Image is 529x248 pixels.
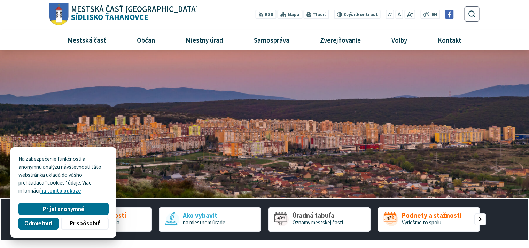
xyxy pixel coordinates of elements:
a: Zverejňovanie [308,30,374,49]
div: Nasledujúci slajd [474,213,486,225]
a: Mapa [278,10,302,19]
div: 3 / 5 [268,207,371,232]
a: Občan [124,30,168,49]
span: Mestská časť [65,30,109,49]
button: Odmietnuť [18,218,58,230]
img: Prejsť na Facebook stránku [445,10,454,19]
a: Voľby [379,30,420,49]
button: Zvýšiťkontrast [334,10,380,19]
a: Mestská časť [55,30,119,49]
span: Zverejňovanie [317,30,363,49]
button: Nastaviť pôvodnú veľkosť písma [395,10,403,19]
div: 4 / 5 [378,207,480,232]
span: Zvýšiť [343,12,357,17]
span: Ako vybaviť [183,212,225,219]
a: na tomto odkaze [40,187,81,194]
span: kontrast [343,12,378,17]
span: Podnety a sťažnosti [402,212,461,219]
a: Úradná tabuľa Oznamy mestskej časti [268,207,371,232]
a: Kontakt [425,30,474,49]
a: Ako vybaviť na miestnom úrade [159,207,261,232]
div: 2 / 5 [159,207,261,232]
a: Miestny úrad [173,30,236,49]
span: Kontakt [435,30,464,49]
span: RSS [265,11,273,18]
span: na miestnom úrade [183,219,225,226]
span: Mestská časť [GEOGRAPHIC_DATA] [71,5,198,13]
span: EN [431,11,437,18]
span: Samospráva [251,30,292,49]
span: Úradná tabuľa [293,212,343,219]
span: Prijať anonymné [43,205,84,213]
a: EN [430,11,439,18]
button: Zväčšiť veľkosť písma [404,10,415,19]
span: Oznamy mestskej časti [293,219,343,226]
button: Tlačiť [304,10,329,19]
span: Prispôsobiť [70,220,100,227]
span: Mapa [288,11,299,18]
button: Zmenšiť veľkosť písma [386,10,394,19]
p: Na zabezpečenie funkčnosti a anonymnú analýzu návštevnosti táto webstránka ukladá do vášho prehli... [18,155,108,195]
a: Podnety a sťažnosti Vyriešme to spolu [378,207,480,232]
span: Tlačiť [313,12,326,17]
h1: Sídlisko Ťahanovce [69,5,199,21]
span: Odmietnuť [24,220,52,227]
button: Prijať anonymné [18,203,108,215]
img: Prejsť na domovskú stránku [49,3,69,25]
a: RSS [256,10,276,19]
a: Logo Sídlisko Ťahanovce, prejsť na domovskú stránku. [49,3,198,25]
span: Občan [134,30,157,49]
span: Miestny úrad [183,30,226,49]
a: Samospráva [241,30,302,49]
span: Voľby [389,30,410,49]
button: Prispôsobiť [61,218,108,230]
span: Vyriešme to spolu [402,219,441,226]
